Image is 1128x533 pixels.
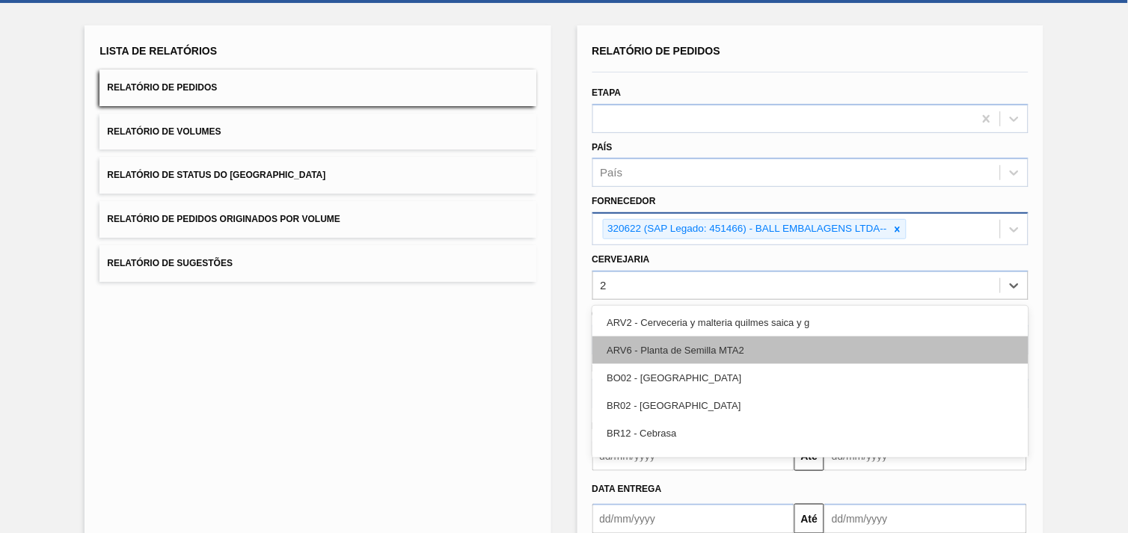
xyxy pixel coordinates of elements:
span: Relatório de Sugestões [107,258,233,268]
div: BR02 - [GEOGRAPHIC_DATA] [592,392,1029,419]
div: País [601,167,623,179]
span: Relatório de Status do [GEOGRAPHIC_DATA] [107,170,325,180]
span: Lista de Relatórios [99,45,217,57]
button: Relatório de Status do [GEOGRAPHIC_DATA] [99,157,536,194]
span: Relatório de Pedidos Originados por Volume [107,214,340,224]
button: Relatório de Pedidos [99,70,536,106]
label: País [592,142,613,152]
div: BO02 - [GEOGRAPHIC_DATA] [592,364,1029,392]
label: Etapa [592,87,622,98]
div: BR12 - Cebrasa [592,419,1029,447]
span: Relatório de Pedidos [107,82,217,93]
div: ARV6 - Planta de Semilla MTA2 [592,336,1029,364]
div: 320622 (SAP Legado: 451466) - BALL EMBALAGENS LTDA-- [604,220,889,238]
label: Cervejaria [592,254,650,265]
button: Relatório de Sugestões [99,245,536,282]
button: Relatório de Volumes [99,114,536,150]
span: Data entrega [592,484,662,494]
div: BR20 - [GEOGRAPHIC_DATA] [592,447,1029,475]
div: ARV2 - Cerveceria y malteria quilmes saica y g [592,309,1029,336]
button: Relatório de Pedidos Originados por Volume [99,201,536,238]
span: Relatório de Volumes [107,126,221,137]
span: Relatório de Pedidos [592,45,721,57]
label: Fornecedor [592,196,656,206]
